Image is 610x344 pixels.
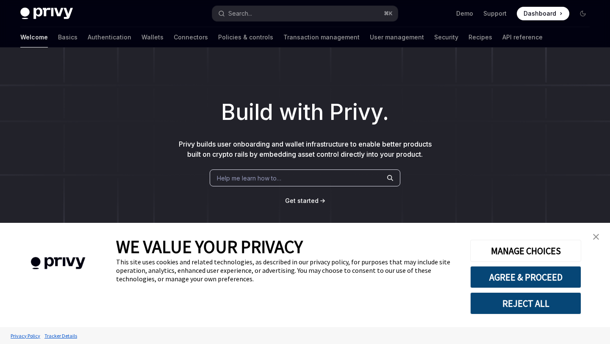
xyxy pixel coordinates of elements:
[116,258,457,283] div: This site uses cookies and related technologies, as described in our privacy policy, for purposes...
[470,266,581,288] button: AGREE & PROCEED
[58,27,78,47] a: Basics
[20,8,73,19] img: dark logo
[502,27,543,47] a: API reference
[469,27,492,47] a: Recipes
[116,236,303,258] span: WE VALUE YOUR PRIVACY
[285,197,319,204] span: Get started
[470,292,581,314] button: REJECT ALL
[20,27,48,47] a: Welcome
[174,27,208,47] a: Connectors
[8,328,42,343] a: Privacy Policy
[456,9,473,18] a: Demo
[434,27,458,47] a: Security
[470,240,581,262] button: MANAGE CHOICES
[524,9,556,18] span: Dashboard
[212,6,397,21] button: Open search
[593,234,599,240] img: close banner
[179,140,432,158] span: Privy builds user onboarding and wallet infrastructure to enable better products built on crypto ...
[217,174,281,183] span: Help me learn how to…
[517,7,569,20] a: Dashboard
[218,27,273,47] a: Policies & controls
[483,9,507,18] a: Support
[588,228,604,245] a: close banner
[13,245,103,282] img: company logo
[228,8,252,19] div: Search...
[370,27,424,47] a: User management
[141,27,164,47] a: Wallets
[285,197,319,205] a: Get started
[42,328,79,343] a: Tracker Details
[384,10,393,17] span: ⌘ K
[88,27,131,47] a: Authentication
[14,96,596,129] h1: Build with Privy.
[283,27,360,47] a: Transaction management
[576,7,590,20] button: Toggle dark mode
